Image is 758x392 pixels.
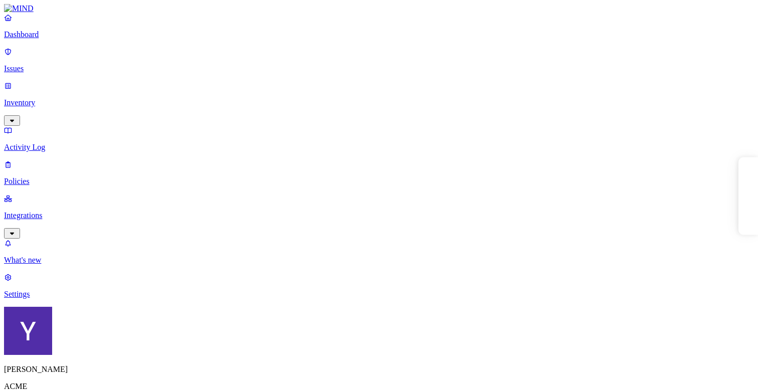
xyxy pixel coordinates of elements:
[4,47,754,73] a: Issues
[4,256,754,265] p: What's new
[4,143,754,152] p: Activity Log
[4,4,754,13] a: MIND
[4,194,754,237] a: Integrations
[4,64,754,73] p: Issues
[4,4,34,13] img: MIND
[4,13,754,39] a: Dashboard
[4,290,754,299] p: Settings
[4,30,754,39] p: Dashboard
[4,98,754,107] p: Inventory
[4,239,754,265] a: What's new
[4,81,754,124] a: Inventory
[4,211,754,220] p: Integrations
[4,307,52,355] img: Yana Orhov
[4,126,754,152] a: Activity Log
[4,177,754,186] p: Policies
[4,382,754,391] p: ACME
[4,365,754,374] p: [PERSON_NAME]
[4,273,754,299] a: Settings
[4,160,754,186] a: Policies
